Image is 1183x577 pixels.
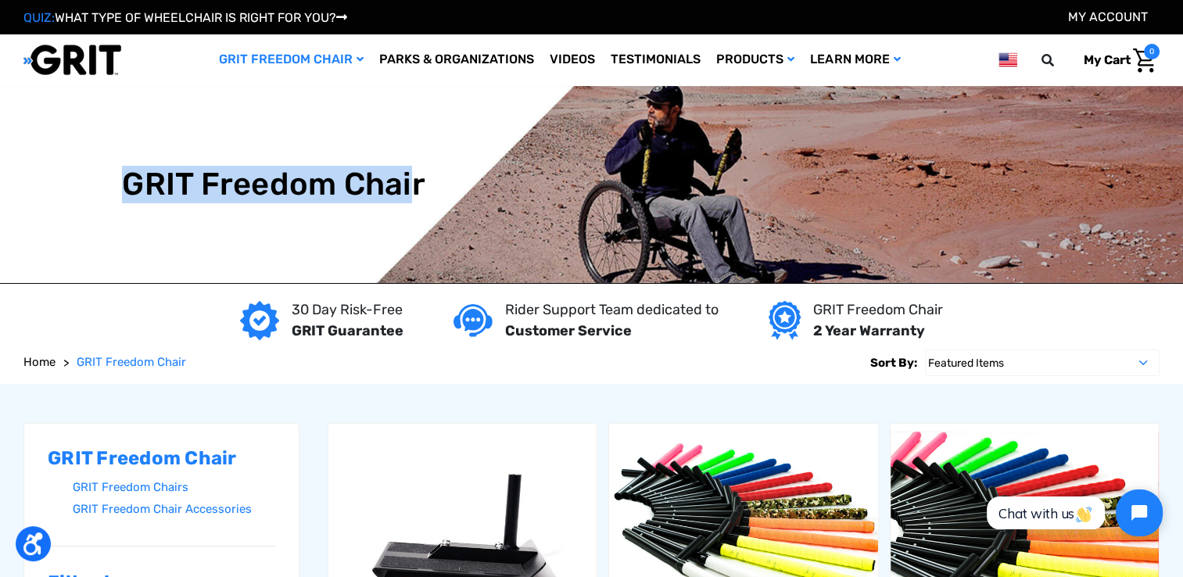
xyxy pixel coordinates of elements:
h2: GRIT Freedom Chair [48,447,275,470]
span: QUIZ: [23,10,55,25]
a: GRIT Freedom Chair Accessories [73,498,275,521]
a: Parks & Organizations [371,34,542,85]
span: My Cart [1084,52,1131,67]
img: us.png [998,50,1017,70]
span: 0 [1144,44,1160,59]
a: GRIT Freedom Chairs [73,476,275,499]
span: GRIT Freedom Chair [77,355,186,369]
img: GRIT All-Terrain Wheelchair and Mobility Equipment [23,44,121,76]
strong: GRIT Guarantee [292,322,403,339]
img: Cart [1133,48,1156,73]
img: Customer service [453,304,493,336]
a: Learn More [802,34,908,85]
a: GRIT Freedom Chair [77,353,186,371]
strong: 2 Year Warranty [813,322,925,339]
p: Rider Support Team dedicated to [505,299,719,321]
a: Videos [542,34,603,85]
label: Sort By: [870,349,917,376]
img: GRIT Guarantee [240,301,279,340]
p: GRIT Freedom Chair [813,299,943,321]
input: Search [1049,44,1072,77]
img: Year warranty [769,301,801,340]
span: Home [23,355,56,369]
p: 30 Day Risk-Free [292,299,403,321]
a: Home [23,353,56,371]
a: Products [708,34,802,85]
a: QUIZ:WHAT TYPE OF WHEELCHAIR IS RIGHT FOR YOU? [23,10,347,25]
h1: GRIT Freedom Chair [122,166,425,203]
strong: Customer Service [505,322,632,339]
a: Account [1068,9,1148,24]
iframe: Tidio Chat [970,476,1176,550]
a: Cart with 0 items [1072,44,1160,77]
a: Testimonials [603,34,708,85]
a: GRIT Freedom Chair [211,34,371,85]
